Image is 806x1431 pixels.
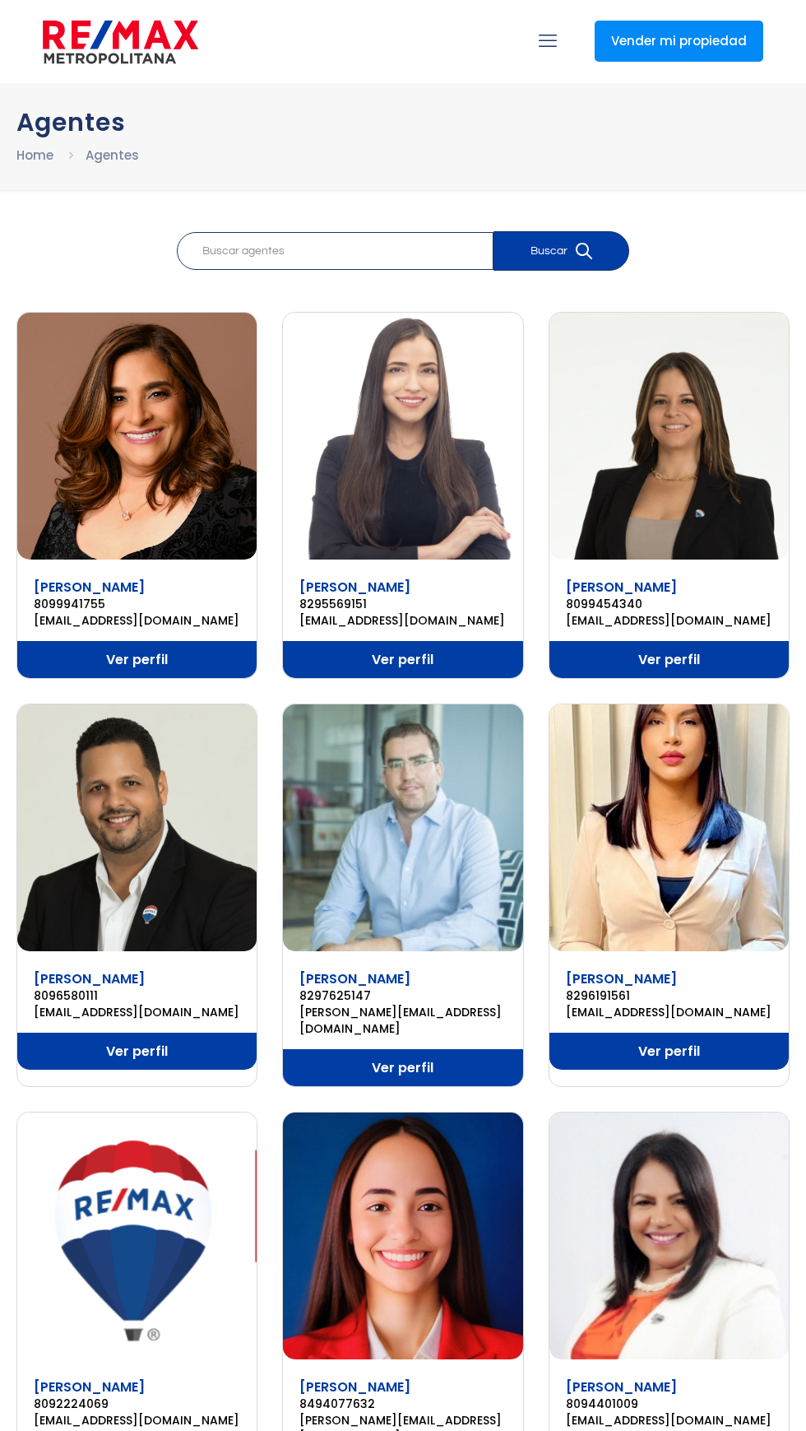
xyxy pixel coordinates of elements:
img: remax-metropolitana-logo [43,17,198,67]
a: [EMAIL_ADDRESS][DOMAIN_NAME] [34,1412,240,1429]
a: [PERSON_NAME][EMAIL_ADDRESS][DOMAIN_NAME] [299,1004,506,1037]
a: Vender mi propiedad [595,21,763,62]
a: mobile menu [534,27,562,55]
h1: Agentes [16,108,790,137]
li: Agentes [86,145,139,165]
a: 8494077632 [299,1396,506,1412]
a: 8295569151 [299,596,506,612]
a: [PERSON_NAME] [566,578,677,597]
a: [EMAIL_ADDRESS][DOMAIN_NAME] [299,612,506,629]
a: [EMAIL_ADDRESS][DOMAIN_NAME] [34,612,240,629]
a: [EMAIL_ADDRESS][DOMAIN_NAME] [566,1412,772,1429]
a: [PERSON_NAME] [566,969,677,988]
img: Ariana Madera [283,313,522,560]
a: [PERSON_NAME] [299,578,410,597]
a: [PERSON_NAME] [299,1378,410,1396]
img: Ariani Sánchez [549,313,789,560]
a: Ver perfil [283,641,522,678]
a: 8094401009 [566,1396,772,1412]
a: Ver perfil [283,1049,522,1086]
img: Ashley Arias [283,1113,522,1359]
a: Ver perfil [549,1033,789,1070]
img: Asilde Marinez [549,1113,789,1359]
a: [PERSON_NAME] [299,969,410,988]
a: [EMAIL_ADDRESS][DOMAIN_NAME] [34,1004,240,1020]
a: 8096580111 [34,987,240,1004]
a: Ver perfil [549,641,789,678]
a: 8296191561 [566,987,772,1004]
a: Home [16,146,53,164]
a: [PERSON_NAME] [34,578,145,597]
a: [PERSON_NAME] [34,969,145,988]
button: Buscar [493,231,629,271]
a: 8092224069 [34,1396,240,1412]
a: 8297625147 [299,987,506,1004]
a: Ver perfil [17,1033,257,1070]
img: Ariel Espinal [17,704,257,951]
img: Arelis Jiminian [17,313,257,560]
a: Ver perfil [17,641,257,678]
img: Ariel Grasso [283,704,522,951]
a: [EMAIL_ADDRESS][DOMAIN_NAME] [566,1004,772,1020]
a: 8099454340 [566,596,772,612]
a: [EMAIL_ADDRESS][DOMAIN_NAME] [566,612,772,629]
a: [PERSON_NAME] [566,1378,677,1396]
img: Arlenny Castillo [549,704,789,951]
a: 8099941755 [34,596,240,612]
a: [PERSON_NAME] [34,1378,145,1396]
img: Arlenys Guillen [17,1113,257,1359]
input: Buscar agentes [177,232,493,270]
